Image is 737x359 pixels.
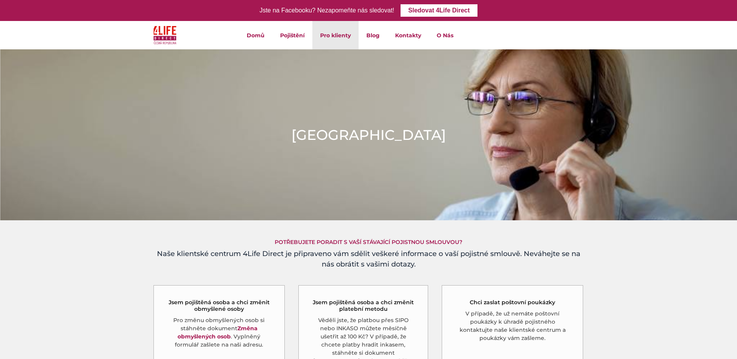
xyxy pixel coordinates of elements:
[153,24,177,46] img: 4Life Direct Česká republika logo
[470,299,555,306] h5: Chci zaslat poštovní poukázky
[153,239,584,246] h5: Potřebujete poradit s vaší stávající pojistnou smlouvou?
[387,21,429,49] a: Kontakty
[153,249,584,270] h4: Naše klientské centrum 4Life Direct je připraveno vám sdělit veškeré informace o vaší pojistné sm...
[401,4,477,17] a: Sledovat 4Life Direct
[291,125,446,145] h1: [GEOGRAPHIC_DATA]
[178,325,258,340] a: Změna obmyšlených osob
[239,21,272,49] a: Domů
[167,299,271,312] h5: Jsem pojištěná osoba a chci změnit obmyšlené osoby
[456,310,569,342] p: V případě, že už nemáte poštovní poukázky k úhradě pojistného kontaktujte naše klientské centrum ...
[167,316,271,349] p: Pro změnu obmyšlených osob si stáhněte dokument . Vyplněný formulář zašlete na naši adresu.
[260,5,394,16] div: Jste na Facebooku? Nezapomeňte nás sledovat!
[359,21,387,49] a: Blog
[312,299,414,312] h5: Jsem pojištěná osoba a chci změnit platební metodu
